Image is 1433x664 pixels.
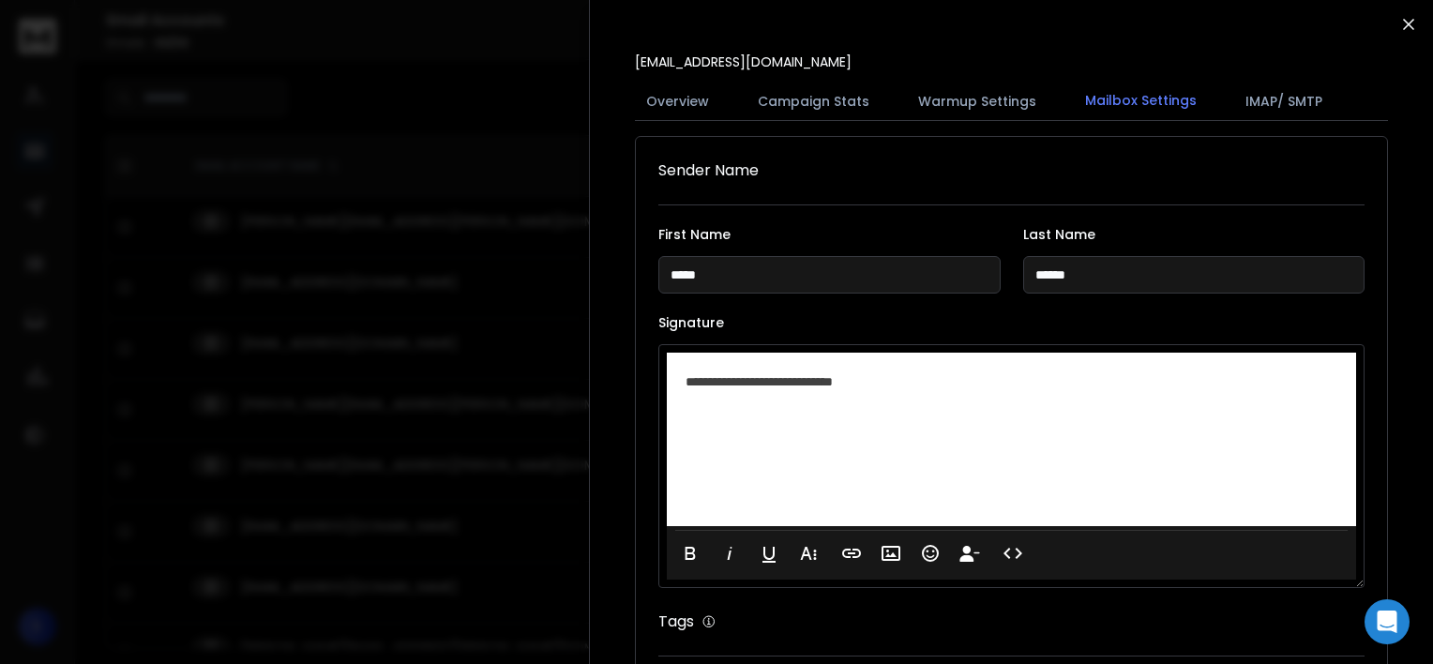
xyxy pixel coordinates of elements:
[1023,228,1365,241] label: Last Name
[873,535,909,572] button: Insert Image (Ctrl+P)
[712,535,747,572] button: Italic (Ctrl+I)
[1074,80,1208,123] button: Mailbox Settings
[672,535,708,572] button: Bold (Ctrl+B)
[907,81,1048,122] button: Warmup Settings
[658,159,1365,182] h1: Sender Name
[747,81,881,122] button: Campaign Stats
[658,316,1365,329] label: Signature
[791,535,826,572] button: More Text
[952,535,988,572] button: Insert Unsubscribe Link
[995,535,1031,572] button: Code View
[834,535,869,572] button: Insert Link (Ctrl+K)
[635,81,720,122] button: Overview
[635,53,852,71] p: [EMAIL_ADDRESS][DOMAIN_NAME]
[658,611,694,633] h1: Tags
[658,228,1001,241] label: First Name
[1234,81,1334,122] button: IMAP/ SMTP
[1365,599,1410,644] div: Open Intercom Messenger
[751,535,787,572] button: Underline (Ctrl+U)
